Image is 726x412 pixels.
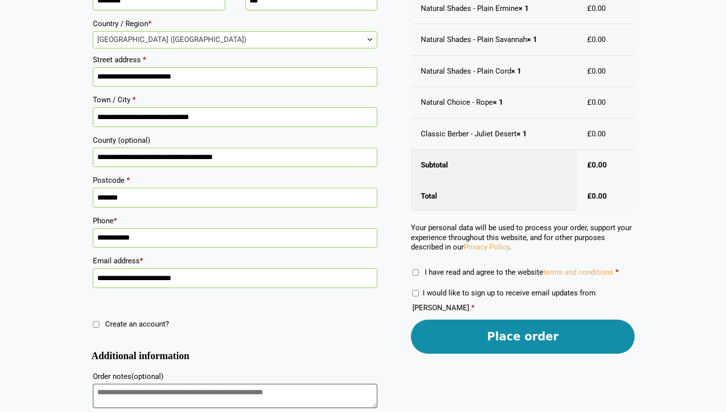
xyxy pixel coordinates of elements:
bdi: 0.00 [587,67,605,76]
span: £ [587,67,592,76]
a: terms and conditions [543,268,613,277]
bdi: 0.00 [587,129,605,138]
bdi: 0.00 [587,98,605,107]
label: Phone [93,213,377,228]
input: I would like to sign up to receive email updates from [PERSON_NAME]. [412,290,419,296]
span: (optional) [118,136,150,145]
strong: × 1 [511,67,522,76]
strong: × 1 [519,4,529,13]
button: Place order [411,320,635,354]
strong: × 1 [517,129,527,138]
bdi: 0.00 [587,161,607,169]
span: Create an account? [105,320,169,329]
label: Order notes [93,369,377,384]
a: Privacy Policy [464,243,509,251]
th: Subtotal [411,150,577,181]
span: Country / Region [93,31,377,48]
input: Create an account? [93,321,99,328]
span: (optional) [131,372,163,381]
bdi: 0.00 [587,192,607,201]
label: County [93,133,377,148]
span: I have read and agree to the website [425,268,613,277]
strong: × 1 [527,35,537,44]
td: Natural Shades - Plain Cord [411,56,577,87]
label: I would like to sign up to receive email updates from [PERSON_NAME]. [412,288,596,312]
span: £ [587,192,592,201]
label: Email address [93,253,377,268]
h3: Additional information [91,354,379,358]
p: Your personal data will be used to process your order, support your experience throughout this we... [411,223,635,252]
abbr: required [615,268,619,277]
label: Postcode [93,173,377,188]
td: Classic Berber - Juliet Desert [411,119,577,150]
span: £ [587,129,592,138]
span: £ [587,161,592,169]
span: £ [587,4,592,13]
bdi: 0.00 [587,35,605,44]
strong: × 1 [493,98,503,107]
label: Street address [93,52,377,67]
td: Natural Shades - Plain Savannah [411,24,577,56]
input: I have read and agree to the websiteterms and conditions * [412,269,419,276]
span: £ [587,98,592,107]
label: Town / City [93,92,377,107]
label: Country / Region [93,16,377,31]
span: £ [587,35,592,44]
bdi: 0.00 [587,4,605,13]
td: Natural Choice - Rope [411,87,577,119]
span: United Kingdom (UK) [93,32,377,48]
th: Total [411,181,577,212]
